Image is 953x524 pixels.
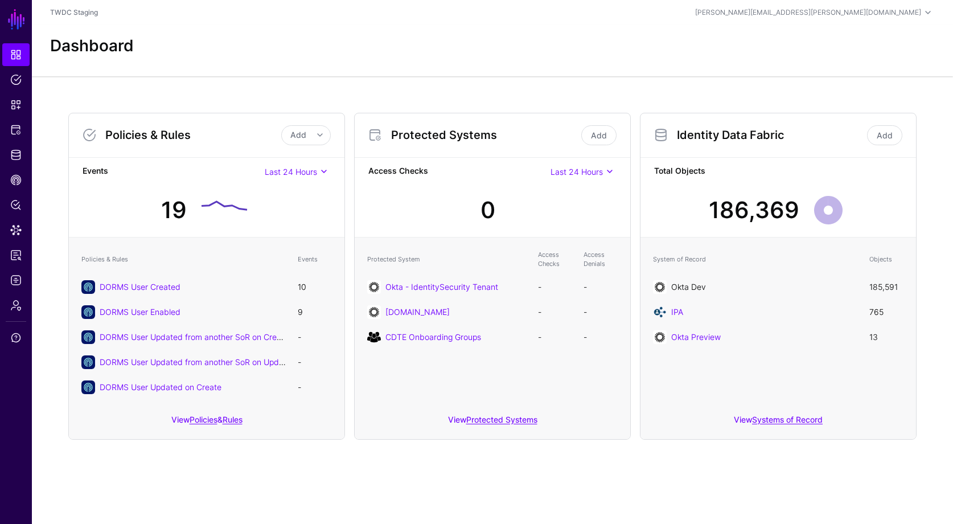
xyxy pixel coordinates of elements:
[653,280,667,294] img: svg+xml;base64,PHN2ZyB3aWR0aD0iNjQiIGhlaWdodD0iNjQiIHZpZXdCb3g9IjAgMCA2NCA2NCIgZmlsbD0ibm9uZSIgeG...
[2,194,30,216] a: Policy Lens
[2,244,30,267] a: Access Reporting
[10,300,22,311] span: Admin
[100,282,180,292] a: DORMS User Created
[385,282,498,292] a: Okta - IdentitySecurity Tenant
[867,125,902,145] a: Add
[695,7,921,18] div: [PERSON_NAME][EMAIL_ADDRESS][PERSON_NAME][DOMAIN_NAME]
[864,300,909,325] td: 765
[391,128,579,142] h3: Protected Systems
[10,49,22,60] span: Dashboard
[292,244,338,275] th: Events
[709,193,799,227] div: 186,369
[10,332,22,343] span: Support
[69,407,344,439] div: View &
[2,269,30,292] a: Logs
[223,415,243,424] a: Rules
[532,325,578,350] td: -
[50,8,98,17] a: TWDC Staging
[752,415,823,424] a: Systems of Record
[653,305,667,319] img: svg+xml;base64,PD94bWwgdmVyc2lvbj0iMS4wIiBlbmNvZGluZz0iVVRGLTgiIHN0YW5kYWxvbmU9Im5vIj8+CjwhLS0gQ3...
[2,219,30,241] a: Data Lens
[864,275,909,300] td: 185,591
[10,224,22,236] span: Data Lens
[551,167,603,177] span: Last 24 Hours
[105,128,281,142] h3: Policies & Rules
[10,99,22,110] span: Snippets
[864,325,909,350] td: 13
[671,332,721,342] a: Okta Preview
[190,415,217,424] a: Policies
[466,415,537,424] a: Protected Systems
[100,307,180,317] a: DORMS User Enabled
[10,275,22,286] span: Logs
[532,275,578,300] td: -
[654,165,902,179] strong: Total Objects
[671,307,683,317] a: IPA
[50,36,134,56] h2: Dashboard
[292,350,338,375] td: -
[385,307,450,317] a: [DOMAIN_NAME]
[647,244,864,275] th: System of Record
[100,382,221,392] a: DORMS User Updated on Create
[2,68,30,91] a: Policies
[290,130,306,140] span: Add
[10,74,22,85] span: Policies
[292,275,338,300] td: 10
[532,300,578,325] td: -
[480,193,495,227] div: 0
[367,280,381,294] img: svg+xml;base64,PHN2ZyB3aWR0aD0iNjQiIGhlaWdodD0iNjQiIHZpZXdCb3g9IjAgMCA2NCA2NCIgZmlsbD0ibm9uZSIgeG...
[385,332,481,342] a: CDTE Onboarding Groups
[2,118,30,141] a: Protected Systems
[581,125,617,145] a: Add
[578,325,623,350] td: -
[2,93,30,116] a: Snippets
[7,7,26,32] a: SGNL
[76,244,292,275] th: Policies & Rules
[653,330,667,344] img: svg+xml;base64,PHN2ZyB3aWR0aD0iNjQiIGhlaWdodD0iNjQiIHZpZXdCb3g9IjAgMCA2NCA2NCIgZmlsbD0ibm9uZSIgeG...
[677,128,865,142] h3: Identity Data Fabric
[532,244,578,275] th: Access Checks
[161,193,187,227] div: 19
[367,305,381,319] img: svg+xml;base64,PHN2ZyB3aWR0aD0iNjQiIGhlaWdodD0iNjQiIHZpZXdCb3g9IjAgMCA2NCA2NCIgZmlsbD0ibm9uZSIgeG...
[100,357,291,367] a: DORMS User Updated from another SoR on Update
[2,144,30,166] a: Identity Data Fabric
[2,169,30,191] a: CAEP Hub
[368,165,551,179] strong: Access Checks
[83,165,265,179] strong: Events
[265,167,317,177] span: Last 24 Hours
[578,244,623,275] th: Access Denials
[578,300,623,325] td: -
[10,124,22,136] span: Protected Systems
[100,332,289,342] a: DORMS User Updated from another SoR on Create
[292,300,338,325] td: 9
[578,275,623,300] td: -
[10,149,22,161] span: Identity Data Fabric
[2,43,30,66] a: Dashboard
[10,199,22,211] span: Policy Lens
[671,282,706,292] a: Okta Dev
[362,244,532,275] th: Protected System
[10,174,22,186] span: CAEP Hub
[292,375,338,400] td: -
[292,325,338,350] td: -
[367,330,381,344] img: Pg0KPCEtLSBVcGxvYWRlZCB0bzogU1ZHIFJlcG8sIHd3dy5zdmdyZXBvLmNvbSwgR2VuZXJhdG9yOiBTVkcgUmVwbyBNaXhlc...
[10,249,22,261] span: Access Reporting
[864,244,909,275] th: Objects
[355,407,630,439] div: View
[640,407,916,439] div: View
[2,294,30,317] a: Admin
